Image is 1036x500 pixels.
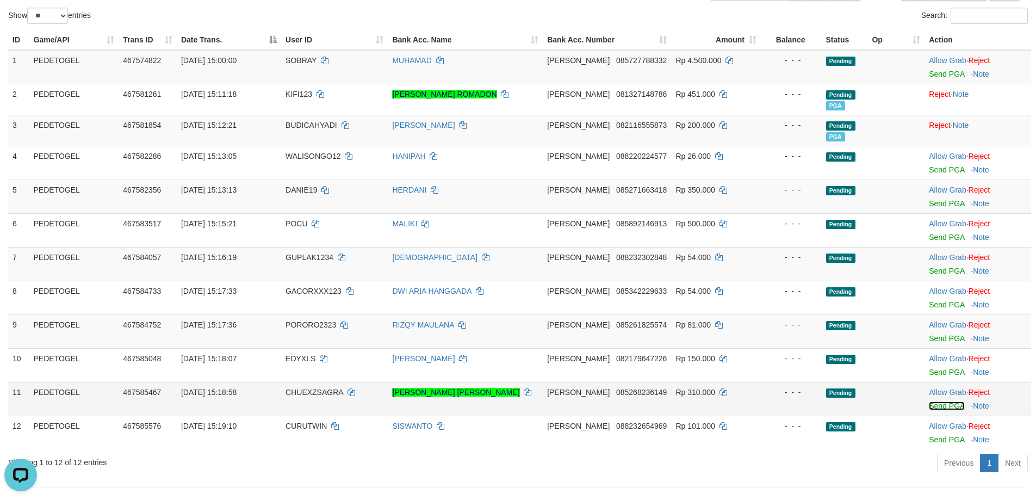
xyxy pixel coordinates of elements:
td: PEDETOGEL [29,348,119,382]
td: 3 [8,115,29,146]
span: EDYXLS [286,354,315,363]
span: · [929,287,968,295]
span: [DATE] 15:13:05 [181,152,237,161]
span: KIFI123 [286,90,312,98]
td: 1 [8,50,29,84]
td: PEDETOGEL [29,146,119,180]
span: · [929,253,968,262]
span: · [929,219,968,228]
td: PEDETOGEL [29,84,119,115]
span: Rp 101.000 [675,422,715,430]
span: Copy 088220224577 to clipboard [616,152,667,161]
a: [PERSON_NAME] [392,121,455,129]
a: Reject [929,90,951,98]
span: Rp 4.500.000 [675,56,721,65]
label: Show entries [8,8,91,24]
a: Note [973,267,989,275]
a: [PERSON_NAME] [392,354,455,363]
select: Showentries [27,8,68,24]
td: · [925,115,1031,146]
span: CURUTWIN [286,422,327,430]
a: Send PGA [929,165,964,174]
td: · [925,281,1031,314]
a: SISWANTO [392,422,432,430]
th: Op: activate to sort column ascending [867,30,925,50]
span: 467585467 [123,388,161,397]
span: 467581854 [123,121,161,129]
a: Send PGA [929,402,964,410]
a: Reject [969,219,990,228]
div: - - - [765,387,817,398]
th: Bank Acc. Name: activate to sort column ascending [388,30,543,50]
span: PORORO2323 [286,320,336,329]
span: Copy 085261825574 to clipboard [616,320,667,329]
a: Allow Grab [929,152,966,161]
span: Pending [826,121,855,131]
a: Allow Grab [929,253,966,262]
span: Rp 81.000 [675,320,711,329]
a: Allow Grab [929,56,966,65]
a: Allow Grab [929,287,966,295]
span: WALISONGO12 [286,152,340,161]
div: - - - [765,319,817,330]
a: Reject [969,354,990,363]
span: [DATE] 15:19:10 [181,422,237,430]
span: [DATE] 15:15:21 [181,219,237,228]
a: Note [973,199,989,208]
span: PGA [826,132,845,141]
a: Reject [969,253,990,262]
input: Search: [951,8,1028,24]
span: [DATE] 15:13:13 [181,186,237,194]
a: Send PGA [929,267,964,275]
span: · [929,152,968,161]
a: 1 [980,454,998,472]
a: Reject [969,287,990,295]
th: Trans ID: activate to sort column ascending [119,30,177,50]
span: Rp 500.000 [675,219,715,228]
span: [DATE] 15:00:00 [181,56,237,65]
span: Copy 085268236149 to clipboard [616,388,667,397]
a: Allow Grab [929,388,966,397]
div: - - - [765,252,817,263]
span: 467583517 [123,219,161,228]
a: Previous [937,454,981,472]
a: Note [953,121,969,129]
span: Pending [826,287,855,297]
span: 467574822 [123,56,161,65]
a: RIZQY MAULANA [392,320,454,329]
span: [PERSON_NAME] [547,354,610,363]
span: BUDICAHYADI [286,121,337,129]
td: · [925,382,1031,416]
span: Rp 26.000 [675,152,711,161]
div: - - - [765,184,817,195]
span: · [929,354,968,363]
a: Note [973,70,989,78]
a: Reject [969,56,990,65]
td: 7 [8,247,29,281]
a: Allow Grab [929,186,966,194]
span: Copy 088232654969 to clipboard [616,422,667,430]
a: Send PGA [929,334,964,343]
a: Send PGA [929,368,964,376]
a: HERDANI [392,186,426,194]
span: 467585576 [123,422,161,430]
span: Rp 150.000 [675,354,715,363]
span: GUPLAK1234 [286,253,333,262]
span: SOBRAY [286,56,317,65]
th: Bank Acc. Number: activate to sort column ascending [543,30,671,50]
td: 9 [8,314,29,348]
td: · [925,348,1031,382]
td: 5 [8,180,29,213]
span: Pending [826,57,855,66]
a: Reject [969,186,990,194]
span: · [929,186,968,194]
div: - - - [765,55,817,66]
td: · [925,180,1031,213]
div: - - - [765,89,817,100]
a: Next [998,454,1028,472]
span: Rp 54.000 [675,253,711,262]
span: 467584733 [123,287,161,295]
span: [PERSON_NAME] [547,219,610,228]
span: 467585048 [123,354,161,363]
label: Search: [921,8,1028,24]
